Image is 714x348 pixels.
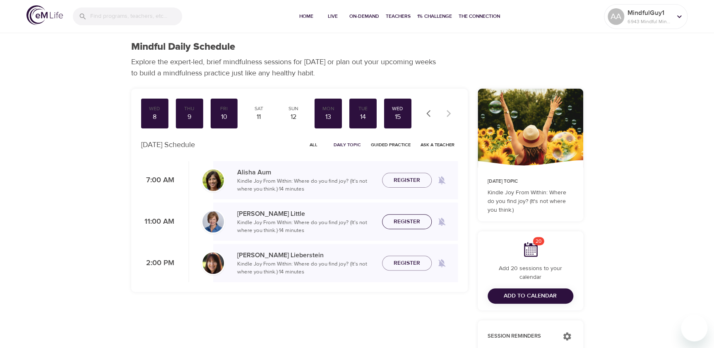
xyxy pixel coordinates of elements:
iframe: Button to launch messaging window [681,315,707,341]
div: 15 [387,112,408,122]
div: Wed [144,105,165,112]
input: Find programs, teachers, etc... [90,7,182,25]
p: Add 20 sessions to your calendar [488,264,573,282]
span: On-Demand [349,12,379,21]
p: 7:00 AM [141,175,174,186]
button: Guided Practice [368,138,414,151]
img: Kerry_Little_Headshot_min.jpg [202,211,224,232]
button: All [301,138,327,151]
span: The Connection [459,12,500,21]
span: All [304,141,324,149]
span: Guided Practice [371,141,411,149]
span: Register [394,258,420,268]
p: Kindle Joy From Within: Where do you find joy? (It's not where you think.) · 14 minutes [237,260,375,276]
div: 8 [144,112,165,122]
p: [PERSON_NAME] Lieberstein [237,250,375,260]
span: Daily Topic [334,141,361,149]
p: Kindle Joy From Within: Where do you find joy? (It's not where you think.) [488,188,573,215]
div: 12 [283,112,304,122]
button: Daily Topic [330,138,364,151]
span: Add to Calendar [504,291,557,301]
p: 6943 Mindful Minutes [627,18,671,25]
p: [PERSON_NAME] Little [237,209,375,219]
button: Add to Calendar [488,288,573,304]
img: Andrea_Lieberstein-min.jpg [202,252,224,274]
div: Mon [318,105,339,112]
p: [DATE] Schedule [141,139,195,150]
span: Ask a Teacher [421,141,454,149]
div: Sat [248,105,269,112]
p: Kindle Joy From Within: Where do you find joy? (It's not where you think.) · 14 minutes [237,177,375,193]
p: [DATE] Topic [488,178,573,185]
button: Register [382,256,432,271]
span: 1% Challenge [417,12,452,21]
img: logo [26,5,63,25]
div: Tue [353,105,373,112]
img: Alisha%20Aum%208-9-21.jpg [202,169,224,191]
div: 11 [248,112,269,122]
div: 9 [179,112,200,122]
span: Teachers [386,12,411,21]
div: Sun [283,105,304,112]
button: Ask a Teacher [417,138,458,151]
p: MindfulGuy1 [627,8,671,18]
span: Register [394,175,420,186]
h1: Mindful Daily Schedule [131,41,235,53]
span: Home [296,12,316,21]
span: Remind me when a class goes live every Wednesday at 2:00 PM [432,253,452,273]
p: Session Reminders [488,332,554,341]
p: Alisha Aum [237,167,375,177]
div: Thu [179,105,200,112]
p: Kindle Joy From Within: Where do you find joy? (It's not where you think.) · 14 minutes [237,219,375,235]
div: 14 [353,112,373,122]
p: Explore the expert-led, brief mindfulness sessions for [DATE] or plan out your upcoming weeks to ... [131,56,442,79]
div: Fri [214,105,234,112]
button: Register [382,173,432,188]
span: Register [394,217,420,227]
p: 11:00 AM [141,216,174,227]
p: 2:00 PM [141,258,174,269]
span: Remind me when a class goes live every Wednesday at 11:00 AM [432,212,452,232]
div: AA [608,8,624,25]
span: Live [323,12,343,21]
button: Register [382,214,432,230]
span: 20 [533,237,544,245]
div: Wed [387,105,408,112]
div: 10 [214,112,234,122]
span: Remind me when a class goes live every Wednesday at 7:00 AM [432,170,452,190]
div: 13 [318,112,339,122]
